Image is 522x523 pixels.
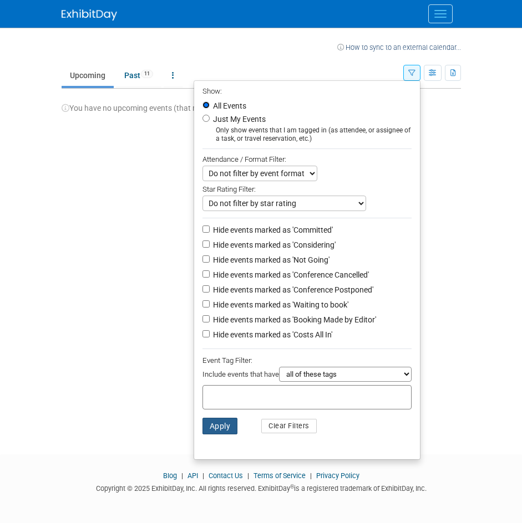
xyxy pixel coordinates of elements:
[211,314,376,325] label: Hide events marked as 'Booking Made by Editor'
[245,471,252,480] span: |
[62,65,114,86] a: Upcoming
[202,153,412,166] div: Attendance / Format Filter:
[211,254,330,265] label: Hide events marked as 'Not Going'
[209,471,243,480] a: Contact Us
[211,269,369,280] label: Hide events marked as 'Conference Cancelled'
[62,9,117,20] img: ExhibitDay
[62,481,461,494] div: Copyright © 2025 ExhibitDay, Inc. All rights reserved. ExhibitDay is a registered trademark of Ex...
[163,471,177,480] a: Blog
[202,354,412,367] div: Event Tag Filter:
[211,299,348,310] label: Hide events marked as 'Waiting to book'
[141,70,153,78] span: 11
[211,102,246,110] label: All Events
[211,114,266,125] label: Just My Events
[290,484,294,490] sup: ®
[202,181,412,196] div: Star Rating Filter:
[179,471,186,480] span: |
[211,284,373,295] label: Hide events marked as 'Conference Postponed'
[116,65,161,86] a: Past11
[307,471,315,480] span: |
[211,239,336,250] label: Hide events marked as 'Considering'
[187,471,198,480] a: API
[316,471,359,480] a: Privacy Policy
[254,471,306,480] a: Terms of Service
[62,104,280,112] span: You have no upcoming events (that match your filter criteria).
[428,4,453,23] button: Menu
[211,329,332,340] label: Hide events marked as 'Costs All In'
[202,84,412,98] div: Show:
[202,126,412,143] div: Only show events that I am tagged in (as attendee, or assignee of a task, or travel reservation, ...
[261,419,317,433] button: Clear Filters
[211,224,333,235] label: Hide events marked as 'Committed'
[337,43,461,52] a: How to sync to an external calendar...
[202,367,412,385] div: Include events that have
[200,471,207,480] span: |
[202,418,238,434] button: Apply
